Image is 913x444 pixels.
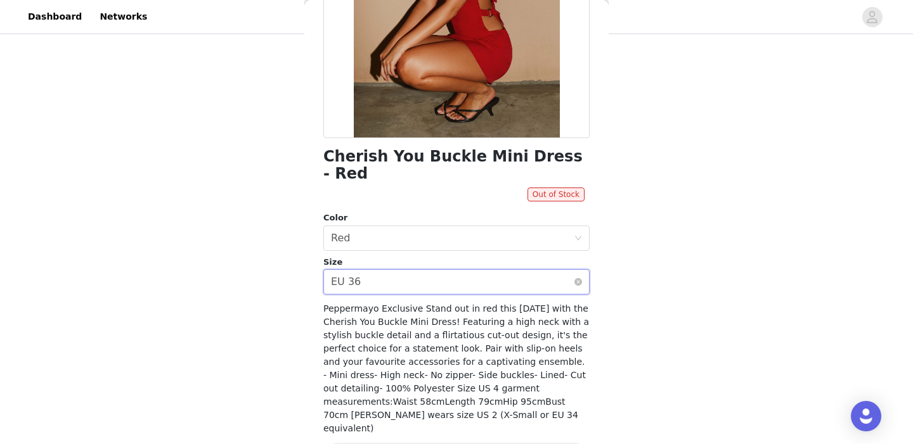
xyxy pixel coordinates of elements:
[331,270,361,294] div: EU 36
[574,278,582,286] i: icon: close-circle
[323,256,590,269] div: Size
[323,303,589,433] span: Peppermayo Exclusive Stand out in red this [DATE] with the Cherish You Buckle Mini Dress! Featuri...
[323,212,590,224] div: Color
[851,401,881,431] div: Open Intercom Messenger
[528,187,585,201] span: Out of Stock
[331,226,350,250] div: Red
[20,3,89,31] a: Dashboard
[92,3,155,31] a: Networks
[323,148,590,182] h1: Cherish You Buckle Mini Dress - Red
[866,7,878,27] div: avatar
